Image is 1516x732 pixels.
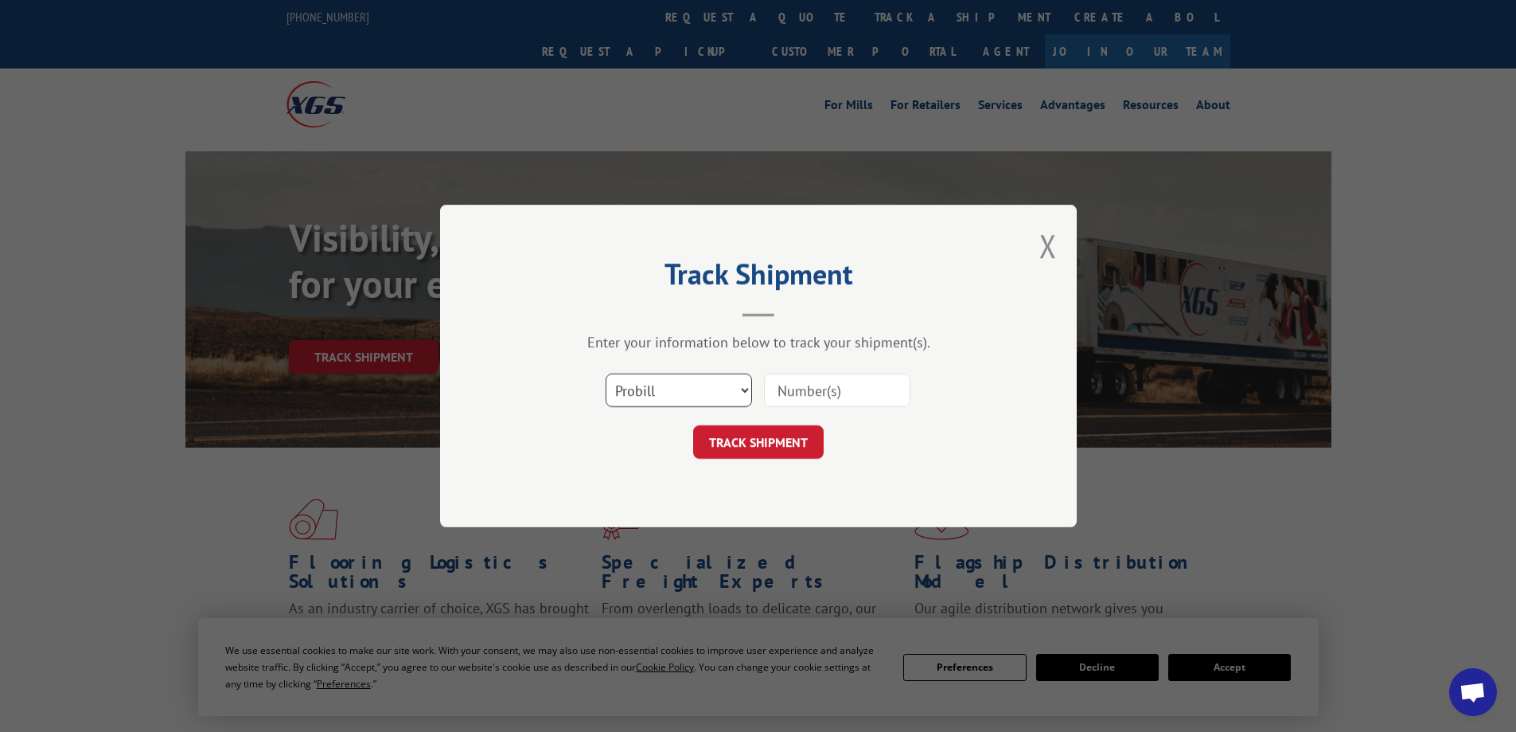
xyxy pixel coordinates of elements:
[520,333,997,351] div: Enter your information below to track your shipment(s).
[764,374,910,407] input: Number(s)
[693,425,824,459] button: TRACK SHIPMENT
[1449,668,1497,716] div: Open chat
[1039,225,1057,267] button: Close modal
[520,263,997,293] h2: Track Shipment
